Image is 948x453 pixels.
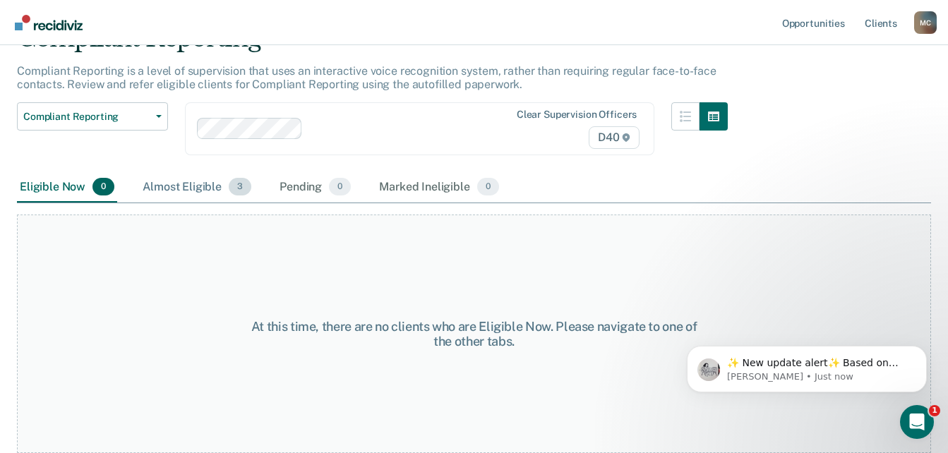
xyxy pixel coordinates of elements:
[15,15,83,30] img: Recidiviz
[92,178,114,196] span: 0
[140,172,254,203] div: Almost Eligible3
[477,178,499,196] span: 0
[900,405,934,439] iframe: Intercom live chat
[376,172,502,203] div: Marked Ineligible0
[517,109,637,121] div: Clear supervision officers
[61,54,244,67] p: Message from Kim, sent Just now
[246,319,702,349] div: At this time, there are no clients who are Eligible Now. Please navigate to one of the other tabs.
[914,11,937,34] div: M C
[17,64,716,91] p: Compliant Reporting is a level of supervision that uses an interactive voice recognition system, ...
[17,102,168,131] button: Compliant Reporting
[277,172,354,203] div: Pending0
[23,111,150,123] span: Compliant Reporting
[929,405,940,416] span: 1
[914,11,937,34] button: Profile dropdown button
[17,172,117,203] div: Eligible Now0
[61,41,243,319] span: ✨ New update alert✨ Based on your feedback, we've made a few updates we wanted to share. 1. We ha...
[329,178,351,196] span: 0
[229,178,251,196] span: 3
[666,316,948,415] iframe: Intercom notifications message
[589,126,640,149] span: D40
